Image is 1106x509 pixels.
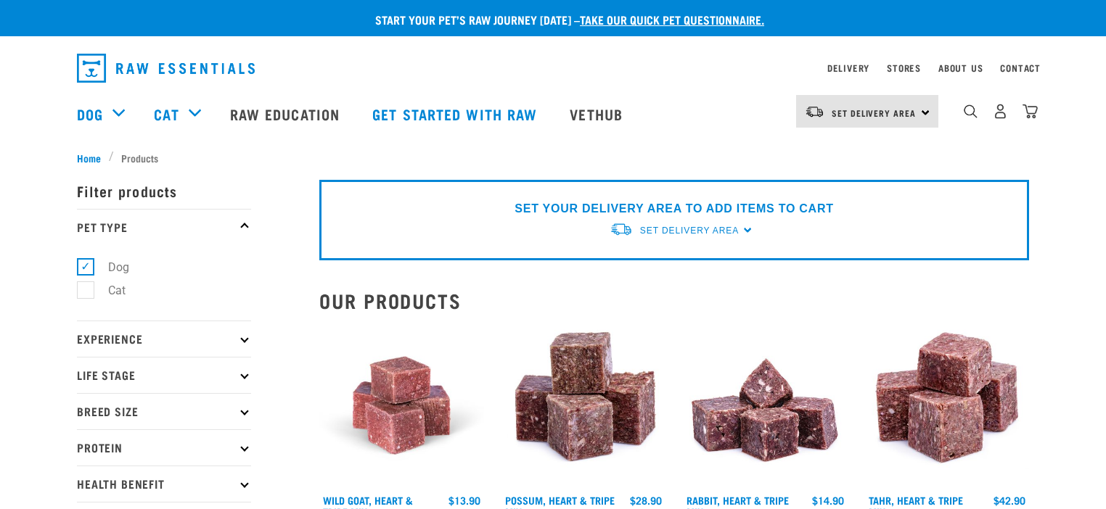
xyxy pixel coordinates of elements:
[812,494,844,506] div: $14.90
[358,85,555,143] a: Get started with Raw
[154,103,179,125] a: Cat
[887,65,921,70] a: Stores
[640,225,739,236] span: Set Delivery Area
[65,48,1041,88] nav: dropdown navigation
[630,494,662,506] div: $28.90
[1023,104,1038,119] img: home-icon@2x.png
[85,258,135,276] label: Dog
[865,323,1030,488] img: Tahr Heart Tripe Mix 01
[77,54,255,83] img: Raw Essentials Logo
[515,200,833,218] p: SET YOUR DELIVERY AREA TO ADD ITEMS TO CART
[610,222,633,237] img: van-moving.png
[77,429,251,465] p: Protein
[827,65,869,70] a: Delivery
[77,209,251,245] p: Pet Type
[77,320,251,357] p: Experience
[993,104,1008,119] img: user.png
[964,104,978,118] img: home-icon-1@2x.png
[683,323,848,488] img: 1175 Rabbit Heart Tripe Mix 01
[77,150,109,165] a: Home
[319,289,1029,312] h2: Our Products
[77,173,251,209] p: Filter products
[77,150,101,165] span: Home
[77,393,251,429] p: Breed Size
[77,357,251,393] p: Life Stage
[938,65,983,70] a: About Us
[580,16,764,22] a: take our quick pet questionnaire.
[501,323,666,488] img: 1067 Possum Heart Tripe Mix 01
[216,85,358,143] a: Raw Education
[85,281,131,299] label: Cat
[994,494,1025,506] div: $42.90
[77,103,103,125] a: Dog
[555,85,641,143] a: Vethub
[77,465,251,502] p: Health Benefit
[77,150,1029,165] nav: breadcrumbs
[319,323,484,488] img: Goat Heart Tripe 8451
[832,110,916,115] span: Set Delivery Area
[1000,65,1041,70] a: Contact
[448,494,480,506] div: $13.90
[805,105,824,118] img: van-moving.png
